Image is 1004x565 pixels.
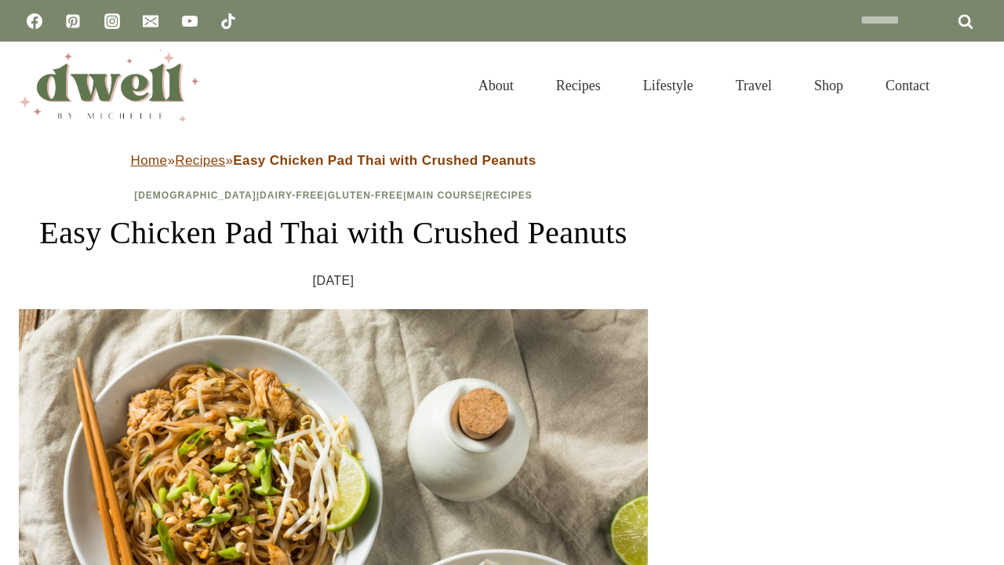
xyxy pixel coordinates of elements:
[535,58,622,113] a: Recipes
[57,5,89,37] a: Pinterest
[864,58,951,113] a: Contact
[134,190,533,201] span: | | | |
[715,58,793,113] a: Travel
[233,153,536,168] strong: Easy Chicken Pad Thai with Crushed Peanuts
[175,153,225,168] a: Recipes
[96,5,128,37] a: Instagram
[486,190,533,201] a: Recipes
[130,153,167,168] a: Home
[328,190,403,201] a: Gluten-Free
[793,58,864,113] a: Shop
[260,190,324,201] a: Dairy-Free
[19,49,199,122] img: DWELL by michelle
[457,58,535,113] a: About
[19,210,648,257] h1: Easy Chicken Pad Thai with Crushed Peanuts
[622,58,715,113] a: Lifestyle
[959,72,985,99] button: View Search Form
[313,269,355,293] time: [DATE]
[213,5,244,37] a: TikTok
[19,5,50,37] a: Facebook
[406,190,482,201] a: Main Course
[174,5,206,37] a: YouTube
[130,153,536,168] span: » »
[134,190,256,201] a: [DEMOGRAPHIC_DATA]
[135,5,166,37] a: Email
[457,58,951,113] nav: Primary Navigation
